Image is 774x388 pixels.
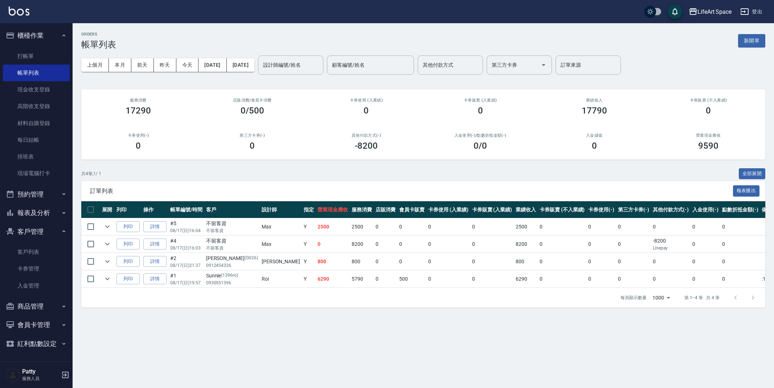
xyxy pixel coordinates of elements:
[697,7,732,16] div: LifeArt Space
[538,59,549,71] button: Open
[206,227,258,234] p: 不留客資
[81,32,116,37] h2: ORDERS
[143,256,167,267] a: 詳情
[204,98,300,103] h2: 店販消費 /會員卡消費
[3,165,70,182] a: 現場電腦打卡
[206,245,258,251] p: 不留客資
[374,236,398,253] td: 0
[470,218,514,235] td: 0
[206,237,258,245] div: 不留客資
[538,271,586,288] td: 0
[115,201,142,218] th: 列印
[538,236,586,253] td: 0
[3,203,70,222] button: 報表及分析
[397,201,426,218] th: 會員卡販賣
[90,187,733,195] span: 訂單列表
[374,253,398,270] td: 0
[260,201,302,218] th: 設計師
[3,98,70,115] a: 高階收支登錄
[22,368,59,375] h5: Patty
[350,236,374,253] td: 8200
[250,141,255,151] h3: 0
[143,273,167,285] a: 詳情
[432,98,528,103] h2: 卡券販賣 (入業績)
[720,271,760,288] td: 0
[168,218,204,235] td: #5
[426,218,470,235] td: 0
[364,106,369,116] h3: 0
[131,58,154,72] button: 前天
[470,253,514,270] td: 0
[350,253,374,270] td: 800
[3,26,70,45] button: 櫃檯作業
[170,262,202,269] p: 08/17 (日) 21:37
[143,221,167,232] a: 詳情
[582,106,607,116] h3: 17790
[142,201,168,218] th: 操作
[3,148,70,165] a: 排班表
[691,236,720,253] td: 0
[474,141,487,151] h3: 0 /0
[706,106,711,116] h3: 0
[109,58,131,72] button: 本月
[350,218,374,235] td: 2500
[651,201,691,218] th: 其他付款方式(-)
[3,132,70,148] a: 每日結帳
[204,201,260,218] th: 客戶
[586,253,616,270] td: 0
[397,253,426,270] td: 0
[586,271,616,288] td: 0
[3,315,70,334] button: 會員卡管理
[586,201,616,218] th: 卡券使用(-)
[143,239,167,250] a: 詳情
[102,273,113,284] button: expand row
[176,58,199,72] button: 今天
[616,253,651,270] td: 0
[3,277,70,294] a: 入金管理
[374,218,398,235] td: 0
[397,218,426,235] td: 0
[6,368,20,382] img: Person
[374,271,398,288] td: 0
[514,218,538,235] td: 2500
[170,245,202,251] p: 08/17 (日) 16:03
[90,133,187,138] h2: 卡券使用(-)
[168,236,204,253] td: #4
[355,141,378,151] h3: -8200
[316,236,350,253] td: 0
[514,271,538,288] td: 6290
[426,271,470,288] td: 0
[691,253,720,270] td: 0
[3,334,70,353] button: 紅利點數設定
[653,245,689,251] p: Linepay
[3,260,70,277] a: 卡券管理
[302,253,316,270] td: Y
[102,239,113,249] button: expand row
[684,294,720,301] p: 第 1–4 筆 共 4 筆
[739,168,766,179] button: 全部展開
[136,141,141,151] h3: 0
[3,222,70,241] button: 客戶管理
[546,98,643,103] h2: 業績收入
[470,236,514,253] td: 0
[116,221,140,232] button: 列印
[170,280,202,286] p: 08/17 (日) 19:57
[221,272,238,280] p: (1396ro)
[3,65,70,81] a: 帳單列表
[3,48,70,65] a: 打帳單
[126,106,151,116] h3: 17290
[426,236,470,253] td: 0
[260,218,302,235] td: Max
[204,133,300,138] h2: 第三方卡券(-)
[3,115,70,132] a: 材料自購登錄
[514,201,538,218] th: 業績收入
[206,255,258,262] div: [PERSON_NAME]
[651,236,691,253] td: -8200
[90,98,187,103] h3: 服務消費
[691,218,720,235] td: 0
[432,133,528,138] h2: 入金使用(-) /點數折抵金額(-)
[760,201,774,218] th: 備註
[586,218,616,235] td: 0
[260,253,302,270] td: [PERSON_NAME]
[478,106,483,116] h3: 0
